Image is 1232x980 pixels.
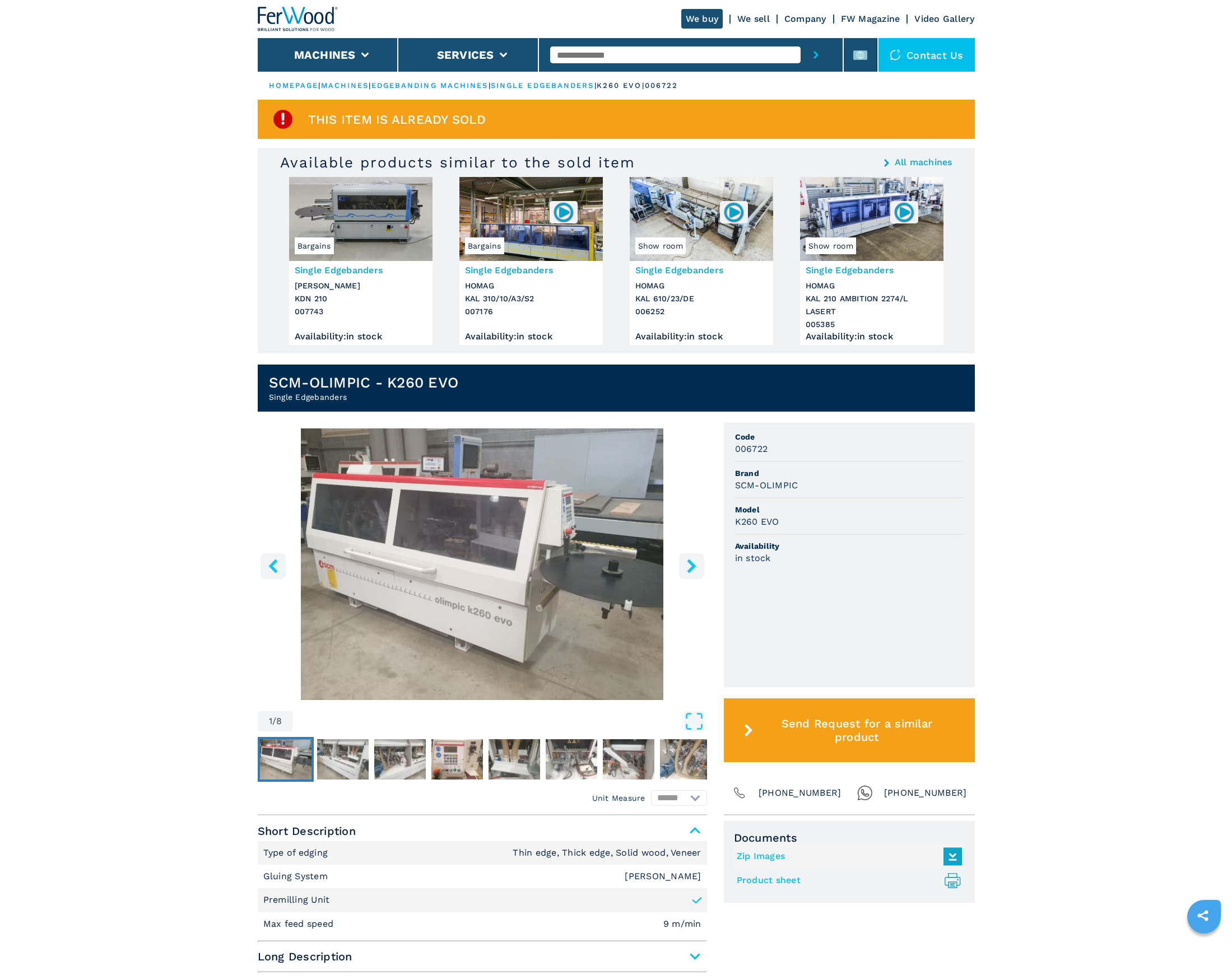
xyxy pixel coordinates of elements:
[489,739,540,780] img: 155c1f7d8c9ca7c7676fc6c516e92fb4
[735,552,771,564] h3: in stock
[735,468,964,479] span: Brand
[258,7,338,31] img: Ferwood
[263,918,337,930] p: Max feed speed
[806,237,856,254] span: Show room
[295,237,334,254] span: Bargains
[263,894,330,906] p: Premilling Unit
[280,153,635,171] h3: Available products similar to the sold item
[321,81,369,90] a: machines
[260,739,312,780] img: 14a88a104d919699b7e9ddbc1cd8002b
[806,279,938,331] h3: HOMAG KAL 210 AMBITION 2274/L LASERT 005385
[369,81,371,90] span: |
[890,49,901,60] img: Contact us
[269,391,459,403] h2: Single Edgebanders
[552,201,574,223] img: 007176
[893,201,915,223] img: 005385
[459,177,603,345] a: Single Edgebanders HOMAG KAL 310/10/A3/S2Bargains007176Single EdgebandersHOMAGKAL 310/10/A3/S2007...
[841,13,900,24] a: FW Magazine
[258,821,707,841] span: Short Description
[272,717,276,726] span: /
[258,428,707,700] img: Single Edgebanders SCM-OLIMPIC K260 EVO
[635,264,768,277] h3: Single Edgebanders
[734,831,965,844] span: Documents
[735,515,779,528] h3: K260 EVO
[258,841,707,936] div: Short Description
[269,81,319,90] a: HOMEPAGE
[371,81,489,90] a: edgebanding machines
[601,737,657,782] button: Go to Slide 7
[263,870,331,883] p: Gluing System
[645,81,678,91] p: 006722
[801,38,831,72] button: submit-button
[884,785,967,801] span: [PHONE_NUMBER]
[757,717,956,744] span: Send Request for a similar product
[679,553,704,578] button: right-button
[513,848,701,857] em: Thin edge, Thick edge, Solid wood, Veneer
[630,177,773,261] img: Single Edgebanders HOMAG KAL 610/23/DE
[295,264,427,277] h3: Single Edgebanders
[543,737,599,782] button: Go to Slide 6
[732,785,747,801] img: Phone
[296,711,704,731] button: Open Fullscreen
[276,717,282,726] span: 8
[295,334,427,339] div: Availability : in stock
[806,334,938,339] div: Availability : in stock
[289,177,433,345] a: Single Edgebanders BRANDT KDN 210BargainsSingle Edgebanders[PERSON_NAME]KDN 210007743Availability...
[737,13,770,24] a: We sell
[317,739,369,780] img: 3dbbbe5b87b1df8e968a56708cad0331
[269,717,272,726] span: 1
[491,81,594,90] a: single edgebanders
[660,739,712,780] img: f00875186085aae8f835aa532e120a31
[597,81,645,91] p: k260 evo |
[437,48,494,62] button: Services
[724,698,975,762] button: Send Request for a similar product
[735,479,798,492] h3: SCM-OLIMPIC
[465,279,597,318] h3: HOMAG KAL 310/10/A3/S2 007176
[723,201,745,223] img: 006252
[315,737,371,782] button: Go to Slide 2
[663,920,701,928] em: 9 m/min
[465,264,597,277] h3: Single Edgebanders
[489,81,491,90] span: |
[318,81,320,90] span: |
[737,871,956,890] a: Product sheet
[735,431,964,442] span: Code
[635,334,768,339] div: Availability : in stock
[465,237,504,254] span: Bargains
[261,553,286,578] button: left-button
[295,279,427,318] h3: [PERSON_NAME] KDN 210 007743
[735,540,964,552] span: Availability
[258,946,707,967] span: Long Description
[625,872,701,881] em: [PERSON_NAME]
[1189,902,1217,930] a: sharethis
[372,737,428,782] button: Go to Slide 3
[658,737,714,782] button: Go to Slide 8
[272,108,294,130] img: SoldProduct
[258,737,707,782] nav: Thumbnail Navigation
[806,264,938,277] h3: Single Edgebanders
[895,158,952,167] a: All machines
[374,739,426,780] img: 7861dbf52ee093c9caaae45d4cb5ace0
[429,737,485,782] button: Go to Slide 4
[546,739,597,780] img: 54eb616bcb173a5c31c52b47d8af219e
[465,334,597,339] div: Availability : in stock
[459,177,603,261] img: Single Edgebanders HOMAG KAL 310/10/A3/S2
[759,785,842,801] span: [PHONE_NUMBER]
[594,81,597,90] span: |
[737,847,956,866] a: Zip Images
[603,739,654,780] img: 152bd52ca817da66713ea9c931ef9f60
[263,847,331,859] p: Type of edging
[735,442,768,455] h3: 006722
[1184,930,1224,972] iframe: Chat
[486,737,542,782] button: Go to Slide 5
[914,13,974,24] a: Video Gallery
[735,504,964,515] span: Model
[800,177,943,261] img: Single Edgebanders HOMAG KAL 210 AMBITION 2274/L LASERT
[635,279,768,318] h3: HOMAG KAL 610/23/DE 006252
[258,737,314,782] button: Go to Slide 1
[258,428,707,700] div: Go to Slide 1
[269,374,459,391] h1: SCM-OLIMPIC - K260 EVO
[630,177,773,345] a: Single Edgebanders HOMAG KAL 610/23/DEShow room006252Single EdgebandersHOMAGKAL 610/23/DE006252Av...
[308,113,486,126] span: This item is already sold
[431,739,483,780] img: f6aa2dfbb968ec1801ecf4083af7b681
